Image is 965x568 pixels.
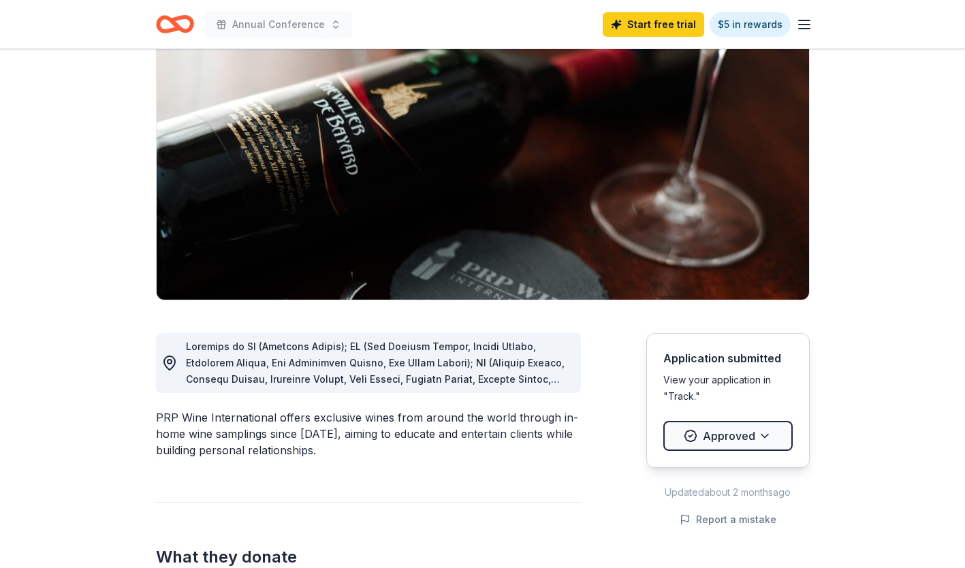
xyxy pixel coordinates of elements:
button: Annual Conference [205,11,352,38]
span: Approved [703,427,755,445]
span: Annual Conference [232,16,325,33]
a: Home [156,8,194,40]
div: PRP Wine International offers exclusive wines from around the world through in-home wine sampling... [156,409,581,458]
a: Start free trial [603,12,704,37]
div: Updated about 2 months ago [646,484,810,501]
div: View your application in "Track." [663,372,793,405]
h2: What they donate [156,546,581,568]
button: Report a mistake [680,511,776,528]
img: Image for PRP Wine International [157,40,809,300]
button: Approved [663,421,793,451]
a: $5 in rewards [710,12,791,37]
div: Application submitted [663,350,793,366]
